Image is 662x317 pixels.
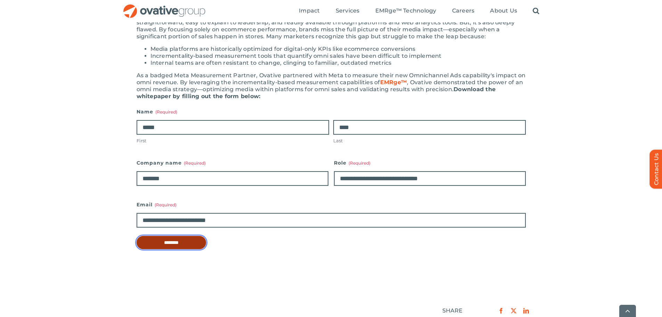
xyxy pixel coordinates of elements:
[336,7,360,14] span: Services
[150,46,526,53] li: Media platforms are historically optimized for digital-only KPIs like ecommerce conversions
[442,307,463,314] div: SHARE
[137,86,496,100] b: Download the whitepaper by filling out the form below:
[533,7,539,15] a: Search
[150,60,526,66] li: Internal teams are often resistant to change, clinging to familiar, outdated metrics
[507,306,520,315] a: X
[155,202,177,207] span: (Required)
[123,3,206,10] a: OG_Full_horizontal_RGB
[137,72,526,100] div: As a badged Meta Measurement Partner, Ovative partnered with Meta to measure their new Omnichanne...
[375,7,436,14] span: EMRge™ Technology
[349,160,370,166] span: (Required)
[184,160,206,166] span: (Required)
[380,79,407,86] a: EMRge™
[137,137,329,144] label: First
[452,7,475,15] a: Careers
[137,12,526,40] div: For years, marketers have relied on last-click ROAS (Return on Ad Spend) as the standard for medi...
[495,306,507,315] a: Facebook
[490,7,517,14] span: About Us
[155,109,177,114] span: (Required)
[336,7,360,15] a: Services
[375,7,436,15] a: EMRge™ Technology
[334,158,526,168] label: Role
[333,137,526,144] label: Last
[299,7,320,15] a: Impact
[520,306,532,315] a: LinkedIn
[452,7,475,14] span: Careers
[137,158,328,168] label: Company name
[137,107,177,117] legend: Name
[299,7,320,14] span: Impact
[490,7,517,15] a: About Us
[150,53,526,60] li: Incrementality-based measurement tools that quantify omni sales have been difficult to implement
[137,200,526,209] label: Email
